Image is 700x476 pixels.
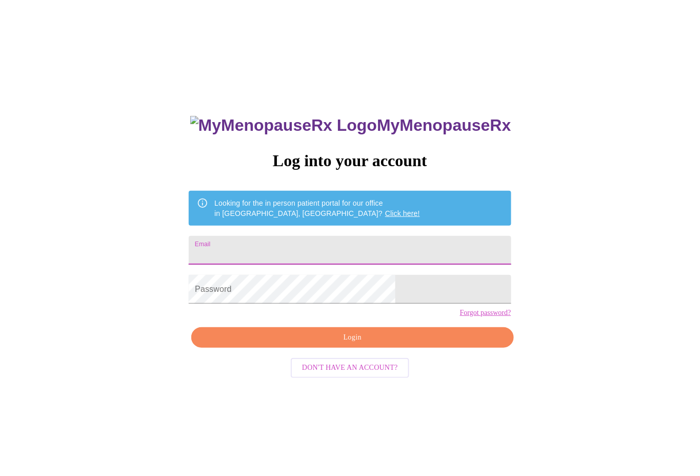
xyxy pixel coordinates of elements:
[190,116,511,135] h3: MyMenopauseRx
[291,358,409,378] button: Don't have an account?
[302,362,398,374] span: Don't have an account?
[460,309,511,317] a: Forgot password?
[190,116,377,135] img: MyMenopauseRx Logo
[191,327,513,348] button: Login
[214,194,420,223] div: Looking for the in person patient portal for our office in [GEOGRAPHIC_DATA], [GEOGRAPHIC_DATA]?
[189,151,511,170] h3: Log into your account
[288,363,412,371] a: Don't have an account?
[203,331,502,344] span: Login
[385,209,420,217] a: Click here!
